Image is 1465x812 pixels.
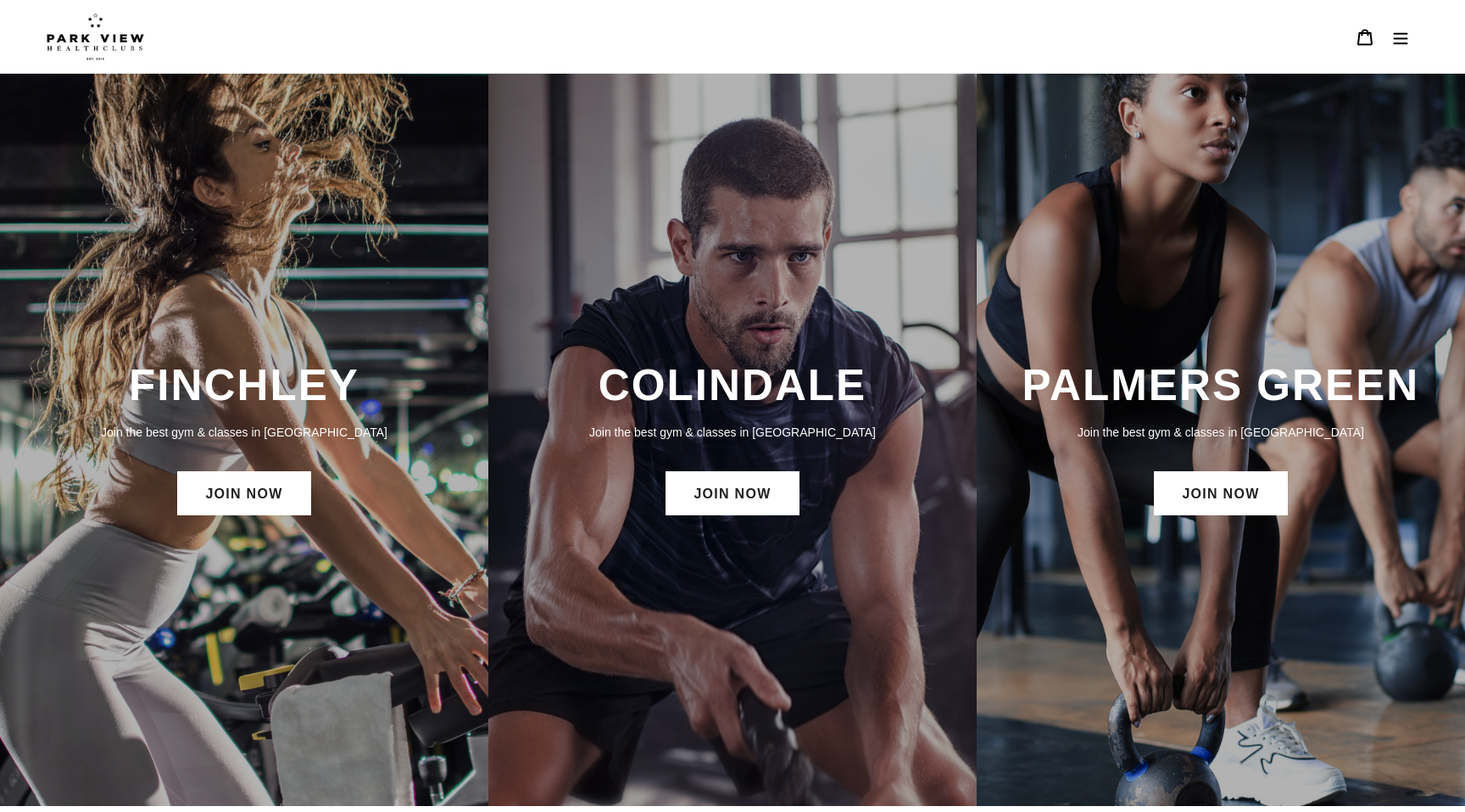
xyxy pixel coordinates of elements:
[1154,471,1287,515] a: JOIN NOW: Palmers Green Membership
[505,423,960,442] p: Join the best gym & classes in [GEOGRAPHIC_DATA]
[994,359,1448,411] h3: PALMERS GREEN
[17,423,471,442] p: Join the best gym & classes in [GEOGRAPHIC_DATA]
[177,471,310,515] a: JOIN NOW: Finchley Membership
[17,359,471,411] h3: FINCHLEY
[994,423,1448,442] p: Join the best gym & classes in [GEOGRAPHIC_DATA]
[1383,19,1418,55] button: Menu
[47,13,144,60] img: Park view health clubs is a gym near you.
[666,471,799,515] a: JOIN NOW: Colindale Membership
[505,359,960,411] h3: COLINDALE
